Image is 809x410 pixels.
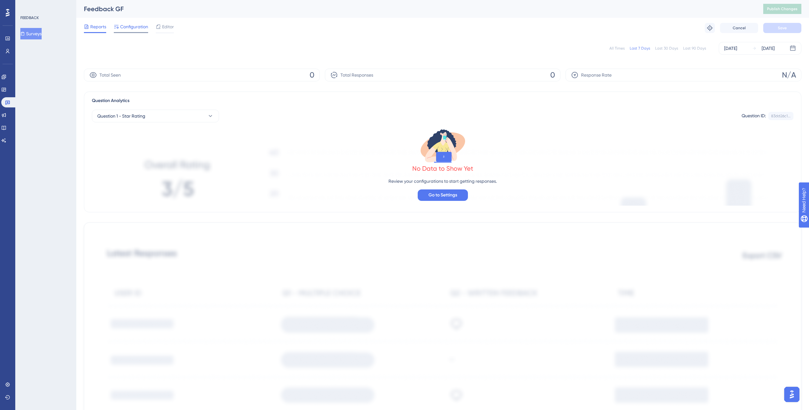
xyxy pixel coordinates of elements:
div: FEEDBACK [20,15,39,20]
span: Editor [162,23,174,31]
span: N/A [782,70,796,80]
span: Question Analytics [92,97,129,105]
span: Response Rate [581,71,612,79]
div: Last 7 Days [630,46,650,51]
div: No Data to Show Yet [412,164,473,173]
button: Cancel [720,23,758,33]
div: 83dd26c1... [771,113,791,119]
button: Save [763,23,801,33]
p: Review your configurations to start getting responses. [388,177,497,185]
span: 0 [550,70,555,80]
span: Save [778,25,787,31]
button: Go to Settings [418,189,468,201]
div: [DATE] [762,44,775,52]
span: Publish Changes [767,6,798,11]
div: Feedback GF [84,4,747,13]
div: Question ID: [742,112,766,120]
span: Total Responses [340,71,373,79]
div: [DATE] [724,44,737,52]
span: 0 [310,70,314,80]
span: Configuration [120,23,148,31]
div: Last 90 Days [683,46,706,51]
span: Need Help? [15,2,40,9]
div: Last 30 Days [655,46,678,51]
div: All Times [609,46,625,51]
span: Question 1 - Star Rating [97,112,145,120]
span: Go to Settings [428,191,457,199]
button: Surveys [20,28,42,39]
button: Question 1 - Star Rating [92,110,219,122]
span: Reports [90,23,106,31]
span: Cancel [733,25,746,31]
iframe: UserGuiding AI Assistant Launcher [782,385,801,404]
button: Publish Changes [763,4,801,14]
span: Total Seen [99,71,121,79]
